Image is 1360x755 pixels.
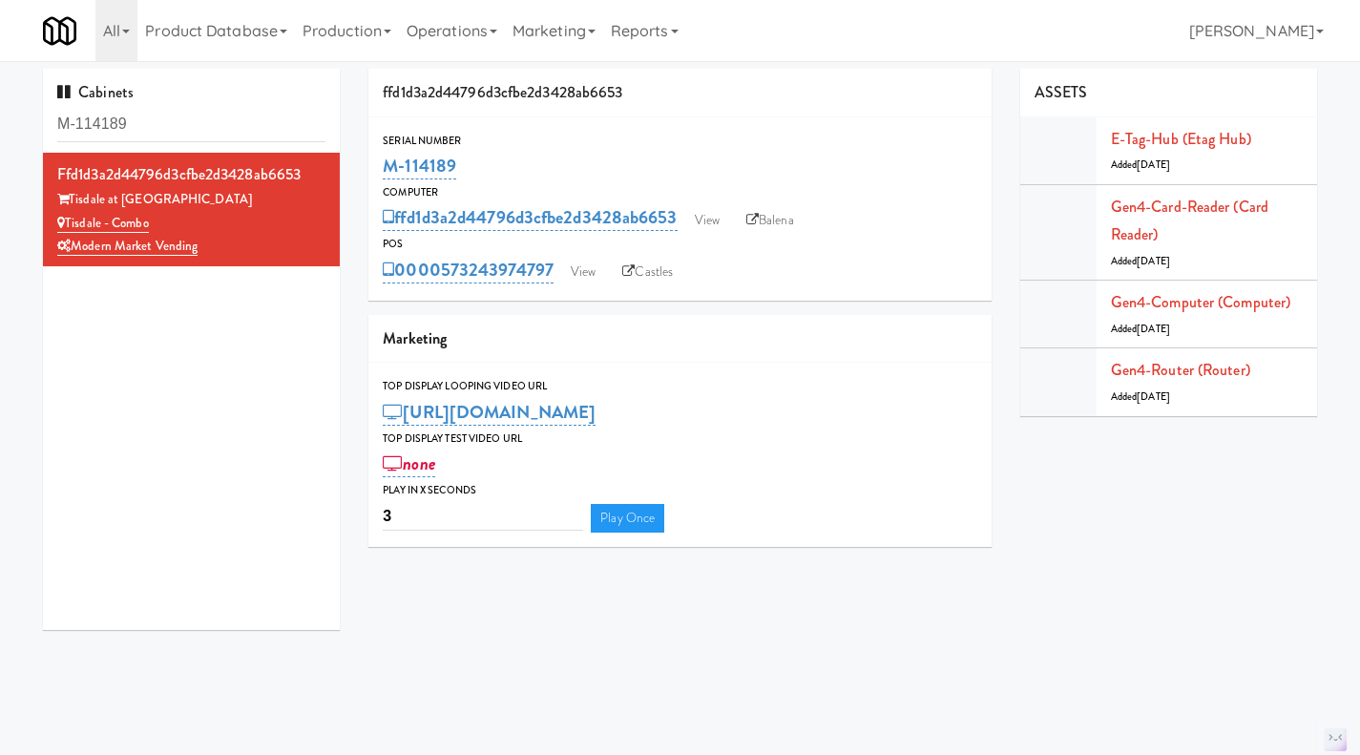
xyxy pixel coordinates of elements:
a: [URL][DOMAIN_NAME] [383,399,596,426]
div: Computer [383,183,977,202]
a: Modern Market Vending [57,237,198,256]
div: POS [383,235,977,254]
span: Added [1111,254,1170,268]
a: Castles [613,258,682,286]
div: Play in X seconds [383,481,977,500]
span: Added [1111,322,1170,336]
a: Gen4-computer (Computer) [1111,291,1290,313]
div: Tisdale at [GEOGRAPHIC_DATA] [57,188,325,212]
a: M-114189 [383,153,456,179]
span: [DATE] [1137,389,1170,404]
div: ffd1d3a2d44796d3cfbe2d3428ab6653 [368,69,992,117]
span: ASSETS [1035,81,1088,103]
span: [DATE] [1137,157,1170,172]
a: Play Once [591,504,664,533]
span: Cabinets [57,81,134,103]
a: Tisdale - Combo [57,214,149,233]
span: [DATE] [1137,322,1170,336]
a: Gen4-card-reader (Card Reader) [1111,196,1268,246]
a: Gen4-router (Router) [1111,359,1250,381]
a: none [383,451,435,477]
a: Balena [737,206,804,235]
a: View [561,258,605,286]
img: Micromart [43,14,76,48]
li: ffd1d3a2d44796d3cfbe2d3428ab6653Tisdale at [GEOGRAPHIC_DATA] Tisdale - ComboModern Market Vending [43,153,340,266]
div: Top Display Test Video Url [383,430,977,449]
a: 0000573243974797 [383,257,554,283]
span: Added [1111,389,1170,404]
span: Marketing [383,327,447,349]
div: ffd1d3a2d44796d3cfbe2d3428ab6653 [57,160,325,189]
div: Top Display Looping Video Url [383,377,977,396]
span: [DATE] [1137,254,1170,268]
a: ffd1d3a2d44796d3cfbe2d3428ab6653 [383,204,677,231]
div: Serial Number [383,132,977,151]
a: View [685,206,729,235]
span: Added [1111,157,1170,172]
a: E-tag-hub (Etag Hub) [1111,128,1251,150]
input: Search cabinets [57,107,325,142]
